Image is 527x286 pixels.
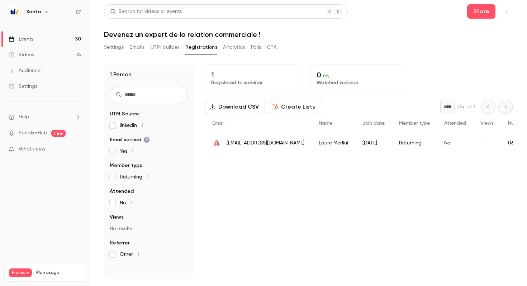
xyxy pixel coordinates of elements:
div: Events [9,35,33,43]
span: Referrer [110,239,130,247]
span: What's new [19,146,46,153]
span: Email verified [110,136,150,143]
span: Returning [120,173,148,181]
button: Download CSV [205,100,265,114]
span: 1 [147,175,148,180]
h1: 1 Person [110,70,132,79]
span: [EMAIL_ADDRESS][DOMAIN_NAME] [227,139,304,147]
span: Email [212,121,224,126]
div: Settings [9,83,37,90]
span: 1 [141,123,143,128]
span: 1 [132,149,133,154]
span: new [51,130,66,137]
span: Help [19,113,29,121]
li: help-dropdown-opener [9,113,81,121]
span: Yes [120,148,133,155]
span: UTM Source [110,110,139,118]
div: Returning [392,133,437,153]
h1: Devenez un expert de la relation commerciale ! [104,30,513,39]
button: UTM builder [151,42,180,53]
span: Attended [110,188,134,195]
p: Watched webinar [317,79,401,86]
p: Out of 1 [457,103,475,110]
button: CTA [267,42,277,53]
span: Plan usage [36,270,81,276]
span: 1 [137,252,139,257]
div: Videos [9,51,34,58]
span: Attended [444,121,466,126]
section: facet-groups [110,110,188,258]
span: Member type [110,162,143,169]
div: Audience [9,67,41,74]
p: 1 [211,71,296,79]
a: SpeakerHub [19,129,47,137]
span: Name [319,121,332,126]
button: Emails [129,42,144,53]
div: Search for videos or events [110,8,182,15]
img: consultant-expert.fr [212,139,221,147]
span: Join date [362,121,385,126]
img: Kanta [9,6,20,18]
button: Analytics [223,42,245,53]
span: Premium [9,268,32,277]
div: [DATE] [355,133,392,153]
div: - [473,133,501,153]
button: Share [467,4,495,19]
button: Create Lists [268,100,321,114]
p: No results [110,225,188,232]
span: linkedin [120,122,143,129]
button: Polls [251,42,261,53]
div: Laure Merlini [312,133,355,153]
p: 0 [317,71,401,79]
h6: Kanta [27,8,41,15]
button: Settings [104,42,124,53]
p: Registered to webinar [211,79,296,86]
span: 0 % [323,73,329,78]
span: Views [110,214,124,221]
span: 1 [130,200,132,205]
span: Views [480,121,494,126]
span: Other [120,251,139,258]
div: No [437,133,473,153]
span: No [120,199,132,206]
span: Member type [399,121,430,126]
button: Registrations [185,42,217,53]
